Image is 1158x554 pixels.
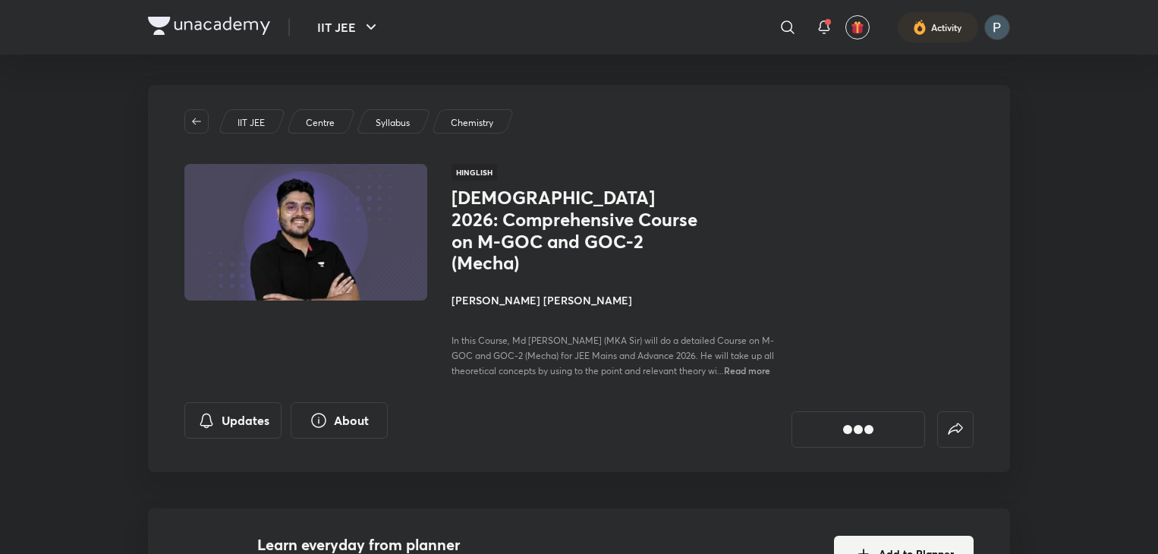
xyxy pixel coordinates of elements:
[184,402,282,439] button: Updates
[451,116,493,130] p: Chemistry
[148,17,270,39] a: Company Logo
[291,402,388,439] button: About
[304,116,338,130] a: Centre
[937,411,974,448] button: false
[182,162,430,302] img: Thumbnail
[452,164,497,181] span: Hinglish
[373,116,413,130] a: Syllabus
[238,116,265,130] p: IIT JEE
[913,18,927,36] img: activity
[791,411,925,448] button: [object Object]
[448,116,496,130] a: Chemistry
[724,364,770,376] span: Read more
[308,12,389,42] button: IIT JEE
[235,116,268,130] a: IIT JEE
[148,17,270,35] img: Company Logo
[376,116,410,130] p: Syllabus
[845,15,870,39] button: avatar
[452,187,700,274] h1: [DEMOGRAPHIC_DATA] 2026: Comprehensive Course on M-GOC and GOC-2 (Mecha)
[452,335,774,376] span: In this Course, Md [PERSON_NAME] (MKA Sir) will do a detailed Course on M-GOC and GOC-2 (Mecha) f...
[851,20,864,34] img: avatar
[984,14,1010,40] img: Payal Kumari
[306,116,335,130] p: Centre
[452,292,791,308] h4: [PERSON_NAME] [PERSON_NAME]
